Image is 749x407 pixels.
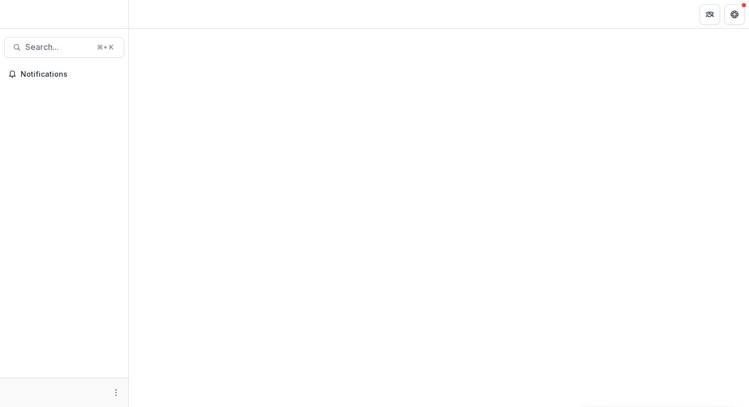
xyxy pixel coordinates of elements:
span: Search... [25,42,91,52]
button: Notifications [4,66,124,82]
button: More [110,386,122,399]
nav: breadcrumb [133,7,177,22]
div: ⌘ + K [95,42,115,53]
button: Search... [4,37,124,58]
button: Get Help [724,4,745,25]
span: Notifications [21,70,120,79]
button: Partners [700,4,720,25]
